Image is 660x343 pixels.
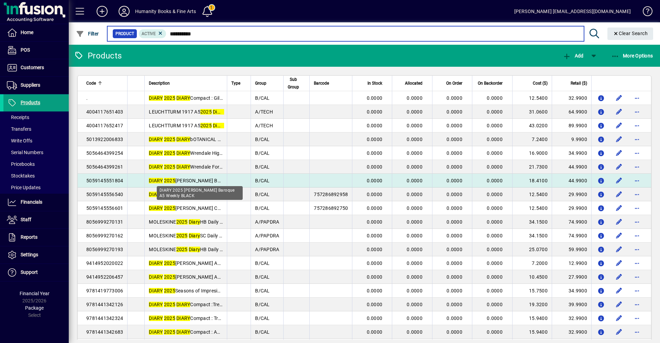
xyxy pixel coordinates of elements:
span: 0.0000 [447,109,462,115]
td: 7.2000 [512,256,552,270]
div: On Order [437,79,469,87]
span: B/CAL [255,192,269,197]
span: 0.0000 [447,288,462,293]
em: Diary [189,247,200,252]
em: Diary [189,233,200,238]
em: DIARY [149,150,163,156]
div: Description [149,79,223,87]
span: 4004117652417 [86,123,123,128]
em: 2025 [176,233,188,238]
button: More options [631,285,642,296]
button: More options [631,189,642,200]
span: Price Updates [7,185,41,190]
span: B/CAL [255,302,269,307]
span: Products [21,100,40,105]
a: Reports [3,229,69,246]
div: [PERSON_NAME] [EMAIL_ADDRESS][DOMAIN_NAME] [514,6,631,17]
span: 9414952206457 [86,274,123,280]
span: 0.0000 [487,247,503,252]
a: Staff [3,211,69,228]
a: Financials [3,194,69,211]
a: Write Offs [3,135,69,147]
mat-chip: Activation Status: Active [139,29,166,38]
span: Seasons of Impresionism Engagement [149,288,260,293]
em: DIARY [176,150,190,156]
em: 2025 [164,205,175,211]
span: 0.0000 [487,219,503,225]
td: 21.7300 [512,160,552,174]
span: 0.0000 [367,192,383,197]
span: 0.0000 [407,260,422,266]
td: 64.9900 [552,105,591,119]
button: More options [631,148,642,159]
td: 19.3200 [512,298,552,311]
em: DIARY [149,274,163,280]
em: DIARY [149,137,163,142]
span: On Backorder [478,79,503,87]
a: Price Updates [3,182,69,193]
div: Products [74,50,122,61]
span: 0.0000 [367,302,383,307]
span: Description [149,79,170,87]
span: B/CAL [255,178,269,183]
td: 18.4100 [512,174,552,187]
span: [PERSON_NAME] A53 Painterly Odd Year [149,260,265,266]
em: Diary [189,219,200,225]
em: 2025 [164,260,175,266]
div: Humanity Books & Fine Arts [135,6,196,17]
span: Package [25,305,44,311]
span: Retail ($) [571,79,587,87]
button: Edit [614,134,625,145]
div: Barcode [314,79,348,87]
em: 2025 [164,95,175,101]
button: More options [631,216,642,227]
span: 0.0000 [487,192,503,197]
span: Home [21,30,33,35]
span: 0.0000 [407,219,422,225]
td: 74.9900 [552,215,591,229]
span: 0.0000 [407,109,422,115]
td: 12.5400 [512,187,552,201]
span: 0.0000 [487,260,503,266]
span: 9414952020022 [86,260,123,266]
span: 0.0000 [487,178,503,183]
span: Add [563,53,583,58]
span: 0.0000 [487,95,503,101]
button: Edit [614,258,625,269]
span: Barcode [314,79,329,87]
em: DIARY [176,95,190,101]
td: 59.9900 [552,243,591,256]
div: On Backorder [476,79,509,87]
span: Wrendale Forest friend [149,164,240,170]
div: Allocated [396,79,429,87]
span: More Options [611,53,653,58]
span: 0.0000 [407,137,422,142]
span: [PERSON_NAME] A51 Beautiful Blooms [149,274,262,280]
a: Pricebooks [3,158,69,170]
button: More options [631,203,642,214]
button: Filter [74,28,101,40]
em: Diary [213,109,224,115]
a: Serial Numbers [3,147,69,158]
td: 10.4500 [512,270,552,284]
span: Suppliers [21,82,40,88]
button: Edit [614,271,625,282]
span: Wrendale Highland Cow [149,150,243,156]
span: 0.0000 [407,274,422,280]
span: MOLESKINE HB Daily PKT Black [149,247,242,252]
span: 0.0000 [407,123,422,128]
span: Group [255,79,266,87]
span: [PERSON_NAME] Baroque A5 Weekly BLACK [149,178,273,183]
button: More Options [609,50,655,62]
span: A/PAPDRA [255,247,279,252]
a: Home [3,24,69,41]
span: Active [142,31,156,36]
button: More options [631,244,642,255]
em: 2025 [164,288,175,293]
em: DIARY [149,315,163,321]
button: Clear [607,28,653,40]
span: 0.0000 [407,164,422,170]
button: More options [631,161,642,172]
span: 0.0000 [407,192,422,197]
span: B/CAL [255,288,269,293]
